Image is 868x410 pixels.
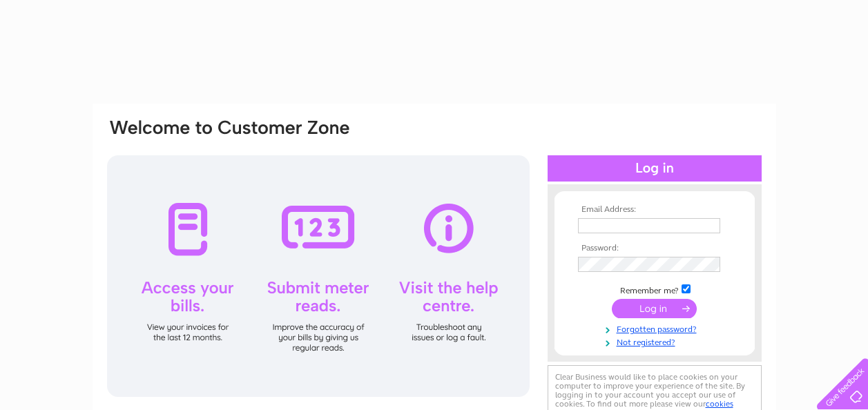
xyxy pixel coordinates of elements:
[578,335,735,348] a: Not registered?
[575,205,735,215] th: Email Address:
[575,244,735,253] th: Password:
[612,299,697,318] input: Submit
[578,322,735,335] a: Forgotten password?
[575,282,735,296] td: Remember me?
